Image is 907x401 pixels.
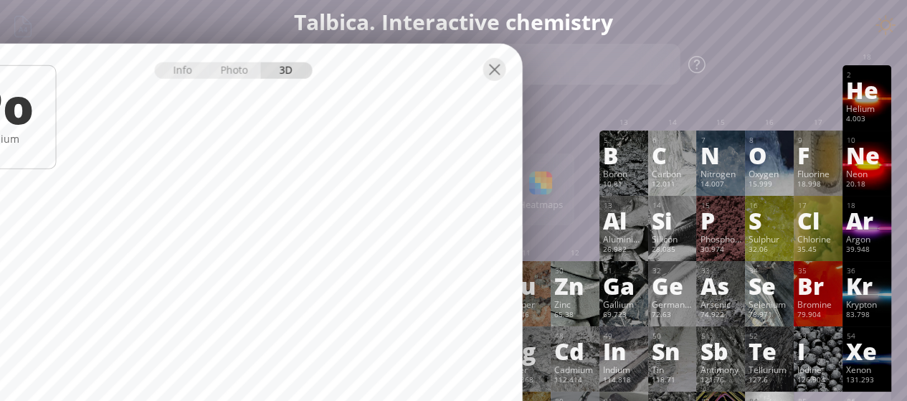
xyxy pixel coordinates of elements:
h1: Talbica. Interactive chemistry [7,7,900,37]
div: Selenium [749,298,790,310]
div: 107.868 [505,375,547,387]
div: Gallium [603,298,645,310]
div: Zn [554,274,596,297]
div: Xenon [846,364,888,375]
div: Te [749,339,790,362]
div: 69.723 [603,310,645,321]
div: Copper [505,298,547,310]
div: 112.414 [554,375,596,387]
div: Al [603,209,645,232]
div: 28.085 [652,245,693,256]
div: Cl [797,209,839,232]
div: Se [749,274,790,297]
div: Phosphorus [700,233,741,245]
div: 14 [652,201,693,210]
div: 121.76 [700,375,741,387]
div: 131.293 [846,375,888,387]
div: Cu [505,274,547,297]
div: Cadmium [554,364,596,375]
div: 34 [749,266,790,275]
div: 2 [847,70,888,80]
div: Sb [700,339,741,362]
div: 13 [604,201,645,210]
div: 17 [798,201,839,210]
div: Oxygen [749,168,790,179]
div: 4.003 [846,114,888,126]
div: 8 [749,136,790,145]
div: 53 [798,331,839,341]
div: Arsenic [700,298,741,310]
div: Silicon [652,233,693,245]
div: 18.998 [797,179,839,191]
div: Neon [846,168,888,179]
div: Helium [846,103,888,114]
div: Carbon [652,168,693,179]
div: Bromine [797,298,839,310]
div: 33 [701,266,741,275]
div: 79.904 [797,310,839,321]
div: 29 [506,266,547,275]
div: 6 [652,136,693,145]
div: 26.982 [603,245,645,256]
div: 114.818 [603,375,645,387]
div: 32.06 [749,245,790,256]
div: 31 [604,266,645,275]
div: B [603,143,645,166]
div: 127.6 [749,375,790,387]
div: 18 [847,201,888,210]
div: P [700,209,741,232]
div: Zinc [554,298,596,310]
div: 10 [847,136,888,145]
div: S [749,209,790,232]
div: 51 [701,331,741,341]
div: N [700,143,741,166]
div: 9 [798,136,839,145]
div: O [749,143,790,166]
div: 74.922 [700,310,741,321]
div: Ne [846,143,888,166]
div: 10.81 [603,179,645,191]
div: 54 [847,331,888,341]
div: 50 [652,331,693,341]
div: Cd [554,339,596,362]
div: Iodine [797,364,839,375]
div: 65.38 [554,310,596,321]
div: 78.971 [749,310,790,321]
div: Ag [505,339,547,362]
div: Br [797,274,839,297]
div: Kr [846,274,888,297]
div: Ge [652,274,693,297]
div: 30 [555,266,596,275]
div: 126.904 [797,375,839,387]
div: 35 [798,266,839,275]
div: Si [652,209,693,232]
span: HCl [543,92,579,109]
sub: 4 [523,100,528,110]
div: 48 [555,331,596,341]
div: Info [155,62,210,78]
div: Indium [603,364,645,375]
sub: 2 [601,100,605,110]
div: 72.63 [652,310,693,321]
div: Xe [846,339,888,362]
sub: 4 [620,100,625,110]
div: 12.011 [652,179,693,191]
div: C [652,143,693,166]
div: 52 [749,331,790,341]
div: Sn [652,339,693,362]
div: Sulphur [749,233,790,245]
div: Ga [603,274,645,297]
div: As [700,274,741,297]
div: Tellurium [749,364,790,375]
div: 36 [847,266,888,275]
div: 14.007 [700,179,741,191]
div: Germanium [652,298,693,310]
div: Krypton [846,298,888,310]
div: Boron [603,168,645,179]
div: Photo [209,62,261,78]
div: 7 [701,136,741,145]
div: 32 [652,266,693,275]
div: 49 [604,331,645,341]
div: 63.546 [505,310,547,321]
div: 30.974 [700,245,741,256]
